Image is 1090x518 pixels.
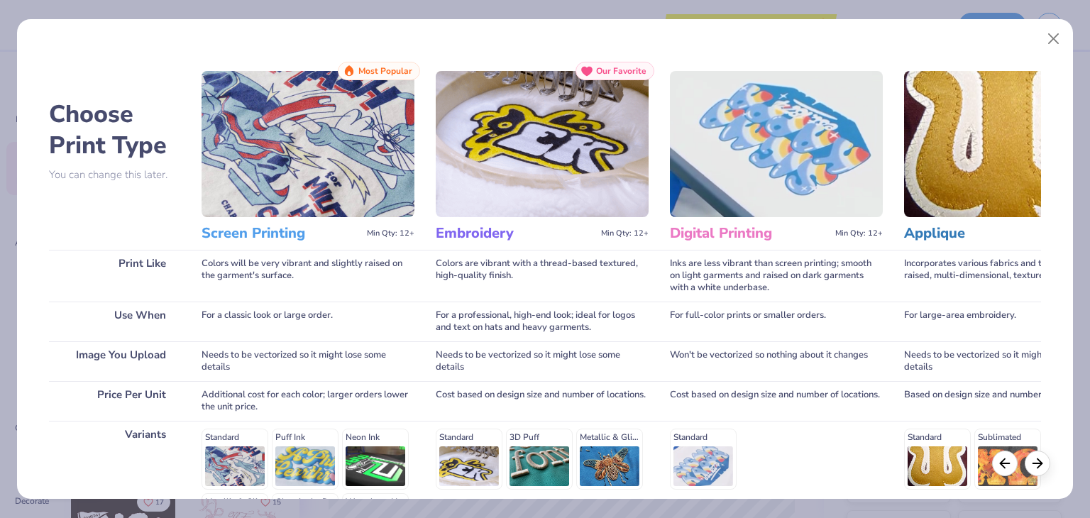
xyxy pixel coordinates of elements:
[670,341,883,381] div: Won't be vectorized so nothing about it changes
[670,71,883,217] img: Digital Printing
[601,228,649,238] span: Min Qty: 12+
[670,381,883,421] div: Cost based on design size and number of locations.
[49,381,180,421] div: Price Per Unit
[436,250,649,302] div: Colors are vibrant with a thread-based textured, high-quality finish.
[367,228,414,238] span: Min Qty: 12+
[904,224,1064,243] h3: Applique
[202,302,414,341] div: For a classic look or large order.
[436,71,649,217] img: Embroidery
[436,224,595,243] h3: Embroidery
[596,66,646,76] span: Our Favorite
[358,66,412,76] span: Most Popular
[436,381,649,421] div: Cost based on design size and number of locations.
[670,224,830,243] h3: Digital Printing
[49,99,180,161] h2: Choose Print Type
[49,250,180,302] div: Print Like
[202,250,414,302] div: Colors will be very vibrant and slightly raised on the garment's surface.
[1040,26,1067,53] button: Close
[202,381,414,421] div: Additional cost for each color; larger orders lower the unit price.
[49,302,180,341] div: Use When
[49,341,180,381] div: Image You Upload
[670,250,883,302] div: Inks are less vibrant than screen printing; smooth on light garments and raised on dark garments ...
[436,341,649,381] div: Needs to be vectorized so it might lose some details
[202,224,361,243] h3: Screen Printing
[835,228,883,238] span: Min Qty: 12+
[202,71,414,217] img: Screen Printing
[436,302,649,341] div: For a professional, high-end look; ideal for logos and text on hats and heavy garments.
[49,169,180,181] p: You can change this later.
[670,302,883,341] div: For full-color prints or smaller orders.
[202,341,414,381] div: Needs to be vectorized so it might lose some details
